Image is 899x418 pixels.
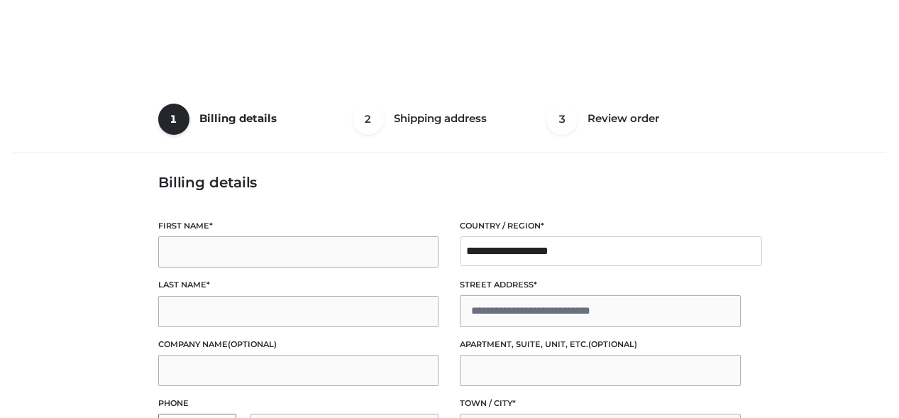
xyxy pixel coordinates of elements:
span: Shipping address [394,111,487,125]
label: Phone [158,397,439,410]
h3: Billing details [158,174,741,191]
label: Street address [460,278,741,292]
span: 2 [353,104,384,135]
span: 3 [546,104,578,135]
label: Last name [158,278,439,292]
label: Company name [158,338,439,351]
label: First name [158,219,439,233]
label: Country / Region [460,219,741,233]
label: Town / City [460,397,741,410]
label: Apartment, suite, unit, etc. [460,338,741,351]
span: 1 [158,104,189,135]
span: Billing details [199,111,277,125]
span: (optional) [228,339,277,349]
span: (optional) [588,339,637,349]
span: Review order [588,111,659,125]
